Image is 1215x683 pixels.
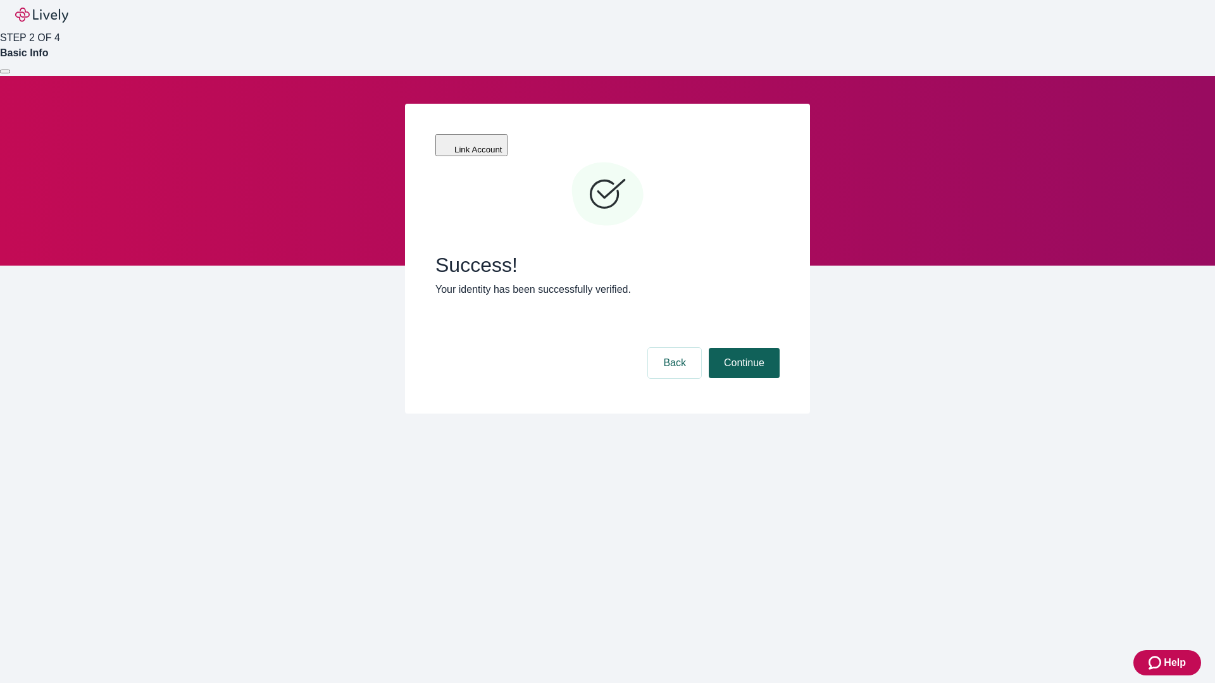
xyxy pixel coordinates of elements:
svg: Zendesk support icon [1149,655,1164,670]
button: Link Account [435,134,508,156]
img: Lively [15,8,68,23]
svg: Checkmark icon [570,157,645,233]
span: Success! [435,253,780,277]
span: Help [1164,655,1186,670]
button: Continue [709,348,780,378]
button: Back [648,348,701,378]
p: Your identity has been successfully verified. [435,282,780,297]
button: Zendesk support iconHelp [1133,650,1201,675]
